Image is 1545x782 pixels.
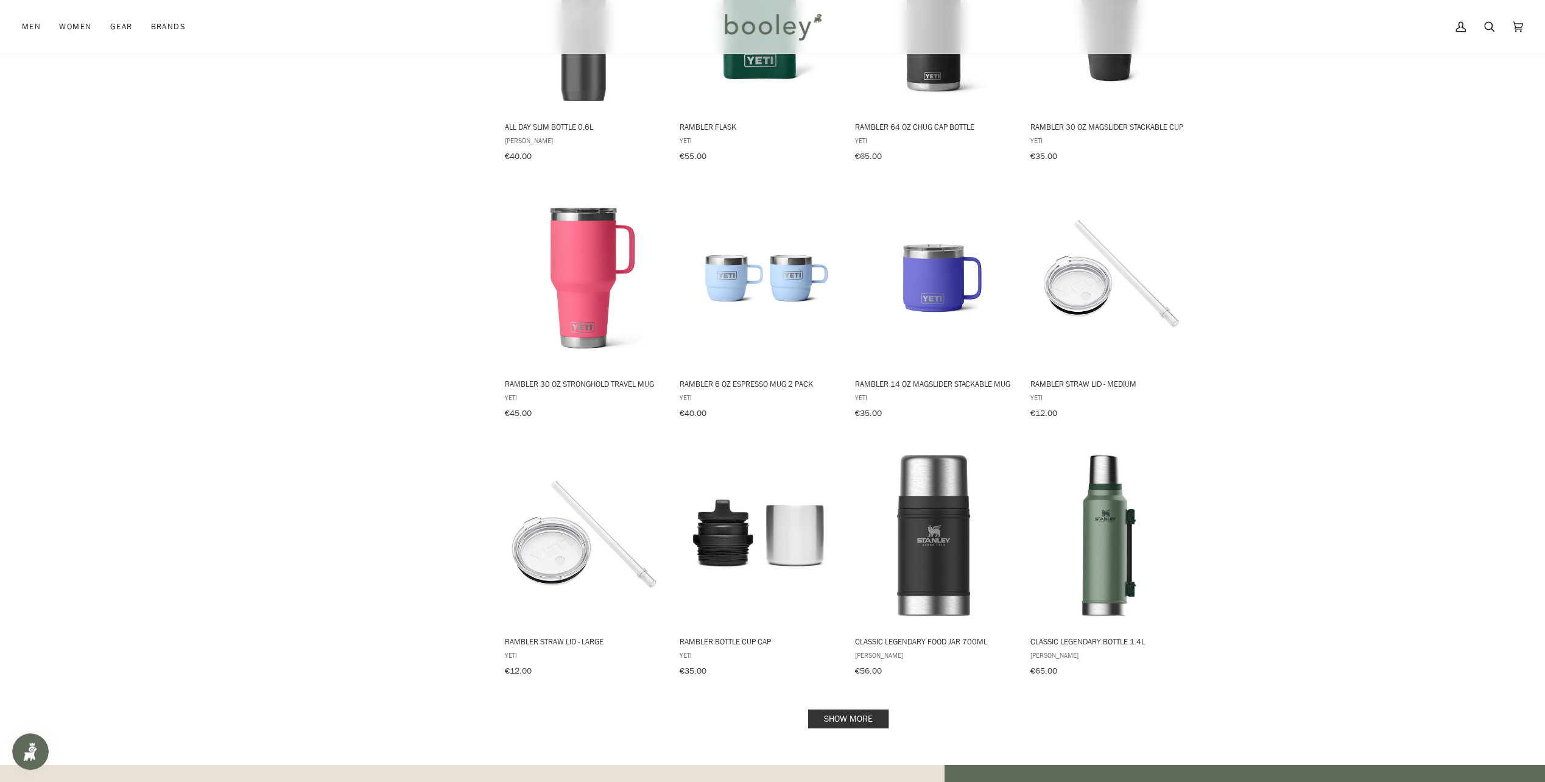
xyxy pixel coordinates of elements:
span: Rambler 30 oz MagSlider Stackable Cup [1030,121,1188,132]
span: YETI [1030,135,1188,146]
span: Rambler 64 oz Chug Cap Bottle [855,121,1013,132]
span: €65.00 [1030,665,1057,677]
a: Rambler 30 oz Stronghold Travel Mug [503,186,664,423]
a: Rambler 6 oz Espresso Mug 2 Pack [678,186,839,423]
img: Yeti Rambler 30 oz Stronghold Travel Mug Tropical Pink - Booley Galway [503,197,664,359]
span: YETI [680,392,837,403]
span: Rambler 14 oz MagSlider Stackable Mug [855,378,1013,389]
a: Rambler Bottle Cup Cap [678,444,839,680]
span: Rambler 30 oz Stronghold Travel Mug [505,378,663,389]
a: Classic Legendary Bottle 1.4L [1028,444,1189,680]
span: All Day Slim Bottle 0.6L [505,121,663,132]
span: Rambler Bottle Cup Cap [680,636,837,647]
span: YETI [505,650,663,660]
span: YETI [505,392,663,403]
span: €56.00 [855,665,882,677]
span: YETI [680,650,837,660]
span: €40.00 [680,407,706,419]
span: Gear [110,21,133,33]
span: YETI [680,135,837,146]
img: Rambler Straw Lid - Large [503,455,664,616]
span: €65.00 [855,150,882,162]
span: YETI [855,392,1013,403]
img: Booley [719,9,826,44]
span: €35.00 [855,407,882,419]
span: €55.00 [680,150,706,162]
img: Rambler Straw Lid - Medium [1028,197,1189,359]
span: €40.00 [505,150,532,162]
span: €35.00 [680,665,706,677]
span: Rambler Straw Lid - Large [505,636,663,647]
span: Classic Legendary Food Jar 700ml [855,636,1013,647]
span: €35.00 [1030,150,1057,162]
span: Brands [150,21,186,33]
img: Yeti Rambler 14oz MagSlider Stackable Mug Ultramarine Violet - Booley Galway [853,197,1015,359]
iframe: Button to open loyalty program pop-up [12,733,49,770]
img: Yeti Rambler Bottle Cup Cap - Booley Galway [678,455,839,616]
a: Classic Legendary Food Jar 700ml [853,444,1015,680]
span: €45.00 [505,407,532,419]
a: Rambler Straw Lid - Large [503,444,664,680]
span: YETI [855,135,1013,146]
img: Yeti Rambler 6 oz Espresso Mug 2 Pack Big Sky Blue - Booley Galway [678,197,839,359]
span: Rambler Straw Lid - Medium [1030,378,1188,389]
span: [PERSON_NAME] [505,135,663,146]
a: Show more [808,710,889,728]
span: YETI [1030,392,1188,403]
div: Pagination [505,713,1192,725]
span: [PERSON_NAME] [1030,650,1188,660]
span: [PERSON_NAME] [855,650,1013,660]
span: Classic Legendary Bottle 1.4L [1030,636,1188,647]
a: Rambler 14 oz MagSlider Stackable Mug [853,186,1015,423]
a: Rambler Straw Lid - Medium [1028,186,1189,423]
span: €12.00 [1030,407,1057,419]
span: Rambler 6 oz Espresso Mug 2 Pack [680,378,837,389]
img: Stanley Classic Legendary Bottle 1.4L Hammertone Green - Booley Galway [1028,455,1189,616]
span: Men [22,21,41,33]
span: €12.00 [505,665,532,677]
span: Women [59,21,91,33]
img: Stanley Classic Legendary Food Jar 700ml Matte Black Pebble - Booley Galway [853,455,1015,616]
span: Rambler Flask [680,121,837,132]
